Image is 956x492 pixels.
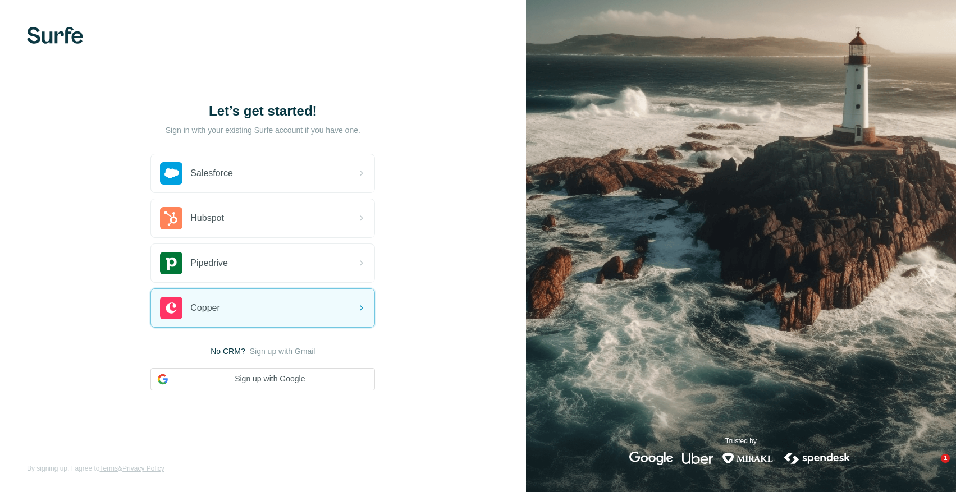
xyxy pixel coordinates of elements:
[250,346,315,357] button: Sign up with Gmail
[160,207,182,229] img: hubspot's logo
[166,125,360,136] p: Sign in with your existing Surfe account if you have one.
[190,256,228,270] span: Pipedrive
[27,27,83,44] img: Surfe's logo
[160,252,182,274] img: pipedrive's logo
[190,211,224,225] span: Hubspot
[722,452,774,465] img: mirakl's logo
[629,452,673,465] img: google's logo
[211,346,245,357] span: No CRM?
[99,465,118,472] a: Terms
[190,167,233,180] span: Salesforce
[682,452,713,465] img: uber's logo
[783,452,852,465] img: spendesk's logo
[190,301,219,315] span: Copper
[160,162,182,185] img: salesforce's logo
[918,454,945,481] iframe: Intercom live chat
[150,102,375,120] h1: Let’s get started!
[160,297,182,319] img: copper's logo
[122,465,164,472] a: Privacy Policy
[725,436,757,446] p: Trusted by
[941,454,950,463] span: 1
[27,463,164,473] span: By signing up, I agree to &
[150,368,375,390] button: Sign up with Google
